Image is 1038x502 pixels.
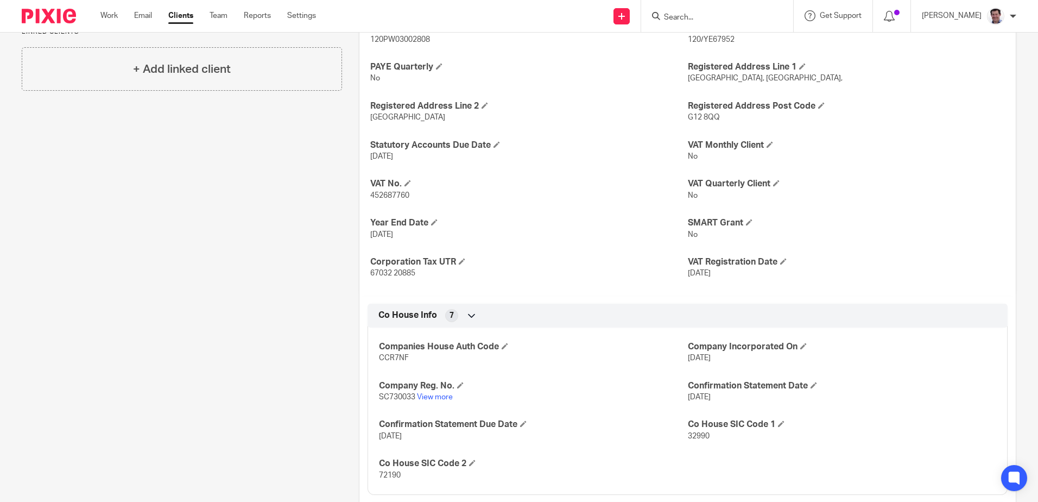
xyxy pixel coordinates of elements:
[379,380,687,392] h4: Company Reg. No.
[168,10,193,21] a: Clients
[379,472,401,479] span: 72190
[922,10,982,21] p: [PERSON_NAME]
[133,61,231,78] h4: + Add linked client
[688,217,1005,229] h4: SMART Grant
[688,354,711,362] span: [DATE]
[244,10,271,21] a: Reports
[688,432,710,440] span: 32990
[688,393,711,401] span: [DATE]
[210,10,227,21] a: Team
[379,341,687,353] h4: Companies House Auth Code
[370,114,445,121] span: [GEOGRAPHIC_DATA]
[370,269,415,277] span: 67032 20885
[379,432,402,440] span: [DATE]
[688,231,698,239] span: No
[663,13,761,23] input: Search
[688,101,1005,112] h4: Registered Address Post Code
[450,310,454,321] span: 7
[370,74,380,82] span: No
[379,458,687,469] h4: Co House SIC Code 2
[370,101,687,112] h4: Registered Address Line 2
[688,341,996,353] h4: Company Incorporated On
[370,231,393,239] span: [DATE]
[820,12,862,20] span: Get Support
[370,61,687,73] h4: PAYE Quarterly
[379,354,409,362] span: CCR7NF
[688,380,996,392] h4: Confirmation Statement Date
[370,36,430,43] span: 120PW03002808
[370,217,687,229] h4: Year End Date
[688,269,711,277] span: [DATE]
[370,140,687,151] h4: Statutory Accounts Due Date
[688,140,1005,151] h4: VAT Monthly Client
[987,8,1004,25] img: Facebook%20Profile%20picture%20(2).jpg
[22,9,76,23] img: Pixie
[370,178,687,190] h4: VAT No.
[379,393,415,401] span: SC730033
[688,256,1005,268] h4: VAT Registration Date
[134,10,152,21] a: Email
[370,153,393,160] span: [DATE]
[100,10,118,21] a: Work
[688,61,1005,73] h4: Registered Address Line 1
[688,419,996,430] h4: Co House SIC Code 1
[688,114,720,121] span: G12 8QQ
[379,419,687,430] h4: Confirmation Statement Due Date
[688,153,698,160] span: No
[417,393,453,401] a: View more
[370,192,409,199] span: 452687760
[287,10,316,21] a: Settings
[688,74,843,82] span: [GEOGRAPHIC_DATA], [GEOGRAPHIC_DATA],
[370,256,687,268] h4: Corporation Tax UTR
[688,36,735,43] span: 120/YE67952
[688,178,1005,190] h4: VAT Quarterly Client
[688,192,698,199] span: No
[378,310,437,321] span: Co House Info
